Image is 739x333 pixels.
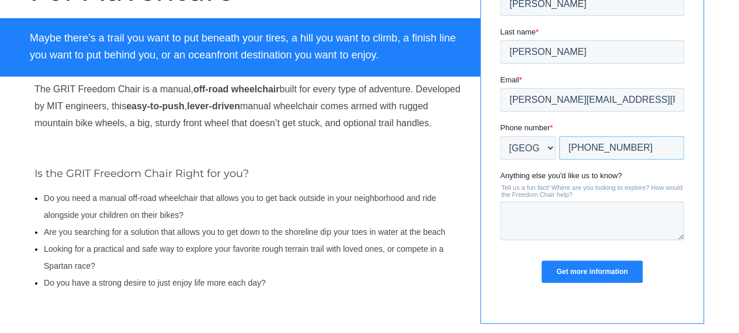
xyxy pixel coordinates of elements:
span: Maybe there’s a trail you want to put beneath your tires, a hill you want to climb, a finish line... [30,32,456,61]
strong: easy-to-push [126,101,185,111]
span: Is the GRIT Freedom Chair Right for you? [34,167,249,180]
span: Are you searching for a solution that allows you to get down to the shoreline dip your toes in wa... [44,227,445,237]
span: Do you need a manual off-road wheelchair that allows you to get back outside in your neighborhood... [44,193,436,220]
span: The GRIT Freedom Chair is a manual, built for every type of adventure. Developed by MIT engineers... [34,84,460,128]
span: Looking for a practical and safe way to explore your favorite rough terrain trail with loved ones... [44,244,443,270]
strong: lever-driven [187,101,240,111]
strong: off-road wheelchair [193,84,280,94]
span: Do you have a strong desire to just enjoy life more each day? [44,278,266,287]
